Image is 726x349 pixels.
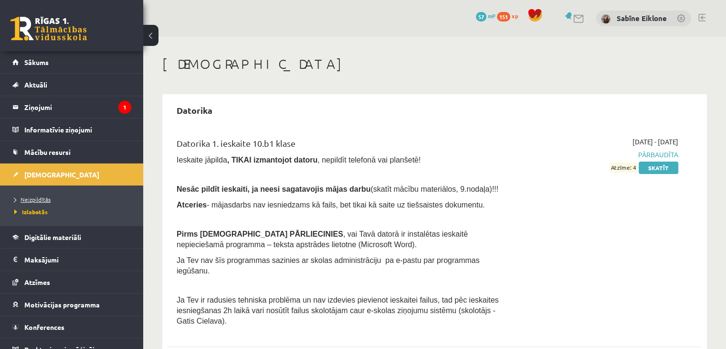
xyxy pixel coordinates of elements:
[24,58,49,66] span: Sākums
[167,99,222,121] h2: Datorika
[14,207,134,216] a: Izlabotās
[177,256,480,275] span: Ja Tev nav šīs programmas sazinies ar skolas administrāciju pa e-pastu par programmas iegūšanu.
[601,14,610,24] img: Sabīne Eiklone
[177,230,343,238] span: Pirms [DEMOGRAPHIC_DATA] PĀRLIECINIES
[497,12,523,20] a: 151 xp
[370,185,498,193] span: (skatīt mācību materiālos, 9.nodaļa)!!!
[639,162,678,174] a: Skatīt
[12,226,131,248] a: Digitālie materiāli
[12,96,131,118] a: Ziņojumi1
[177,156,421,164] span: Ieskaite jāpilda , nepildīt telefonā vai planšetē!
[24,119,131,141] legend: Informatīvie ziņojumi
[24,323,64,331] span: Konferences
[512,12,518,20] span: xp
[476,12,486,22] span: 57
[24,96,131,118] legend: Ziņojumi
[617,13,667,23] a: Sabīne Eiklone
[14,195,134,204] a: Neizpildītās
[177,185,370,193] span: Nesāc pildīt ieskaiti, ja neesi sagatavojis mājas darbu
[476,12,495,20] a: 57 mP
[177,137,506,154] div: Datorika 1. ieskaite 10.b1 klase
[24,80,47,89] span: Aktuāli
[12,164,131,185] a: [DEMOGRAPHIC_DATA]
[12,51,131,73] a: Sākums
[610,163,637,173] span: Atzīme: 4
[12,294,131,316] a: Motivācijas programma
[177,296,499,325] span: Ja Tev ir radusies tehniska problēma un nav izdevies pievienot ieskaitei failus, tad pēc ieskaite...
[12,249,131,271] a: Maksājumi
[177,201,207,209] b: Atceries
[12,316,131,338] a: Konferences
[14,208,48,216] span: Izlabotās
[24,148,71,156] span: Mācību resursi
[24,300,100,309] span: Motivācijas programma
[118,101,131,114] i: 1
[11,17,87,41] a: Rīgas 1. Tālmācības vidusskola
[12,271,131,293] a: Atzīmes
[488,12,495,20] span: mP
[162,56,707,72] h1: [DEMOGRAPHIC_DATA]
[12,141,131,163] a: Mācību resursi
[14,196,51,203] span: Neizpildītās
[177,201,485,209] span: - mājasdarbs nav iesniedzams kā fails, bet tikai kā saite uz tiešsaistes dokumentu.
[227,156,317,164] b: , TIKAI izmantojot datoru
[632,137,678,147] span: [DATE] - [DATE]
[24,233,81,241] span: Digitālie materiāli
[24,249,131,271] legend: Maksājumi
[12,74,131,96] a: Aktuāli
[24,170,99,179] span: [DEMOGRAPHIC_DATA]
[24,278,50,286] span: Atzīmes
[177,230,468,249] span: , vai Tavā datorā ir instalētas ieskaitē nepieciešamā programma – teksta apstrādes lietotne (Micr...
[12,119,131,141] a: Informatīvie ziņojumi
[521,150,678,160] span: Pārbaudīta
[497,12,510,22] span: 151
